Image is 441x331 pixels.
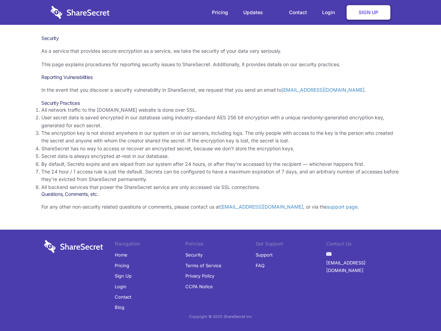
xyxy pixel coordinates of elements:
[41,74,400,80] h3: Reporting Vulnerabilities
[281,87,365,93] a: [EMAIL_ADDRESS][DOMAIN_NAME]
[185,240,256,250] li: Policies
[41,47,400,55] p: As a service that provides secure encryption as a service, we take the security of your data very...
[41,168,400,183] li: The 24 hour / 1 access rule is just the default. Secrets can be configured to have a maximum expi...
[115,281,126,292] a: Login
[41,114,400,129] li: User secret data is saved encrypted in our database using industry-standard AES 256 bit encryptio...
[41,145,400,152] li: ShareSecret has no way to access or recover an encrypted secret, because we don’t store the encry...
[326,258,397,276] a: [EMAIL_ADDRESS][DOMAIN_NAME]
[115,302,124,312] a: Blog
[282,2,314,23] a: Contact
[44,240,103,253] img: logo-wordmark-white-trans-d4663122ce5f474addd5e946df7df03e33cb6a1c49d2221995e7729f52c070b2.svg
[256,250,273,260] a: Support
[327,204,358,210] a: support page
[51,6,110,19] img: logo-wordmark-white-trans-d4663122ce5f474addd5e946df7df03e33cb6a1c49d2221995e7729f52c070b2.svg
[185,271,214,281] a: Privacy Policy
[115,271,132,281] a: Sign Up
[41,35,400,41] h1: Security
[326,240,397,250] li: Contact Us
[41,152,400,160] li: Secret data is always encrypted at-rest in our database.
[256,240,326,250] li: Get Support
[41,61,400,68] p: This page explains procedures for reporting security issues to ShareSecret. Additionally, it prov...
[185,250,203,260] a: Security
[41,129,400,145] li: The encryption key is not stored anywhere in our system or on our servers, including logs. The on...
[41,160,400,168] li: By default, Secrets expire and are wiped from our system after 24 hours, or after they’re accesse...
[115,292,131,302] a: Contact
[205,2,235,23] a: Pricing
[41,106,400,114] li: All network traffic to the [DOMAIN_NAME] website is done over SSL.
[41,100,400,106] h3: Security Practices
[347,5,390,20] a: Sign Up
[185,260,222,271] a: Terms of Service
[256,260,265,271] a: FAQ
[41,86,400,94] p: In the event that you discover a security vulnerability in ShareSecret, we request that you send ...
[41,203,400,211] p: For any other non-security related questions or comments, please contact us at , or via the .
[115,260,129,271] a: Pricing
[220,204,303,210] a: [EMAIL_ADDRESS][DOMAIN_NAME]
[115,240,185,250] li: Navigation
[315,2,345,23] a: Login
[41,191,400,197] h3: Questions, Comments, etc.
[115,250,127,260] a: Home
[41,183,400,191] li: All backend services that power the ShareSecret service are only accessed via SSL connections.
[185,281,213,292] a: CCPA Notice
